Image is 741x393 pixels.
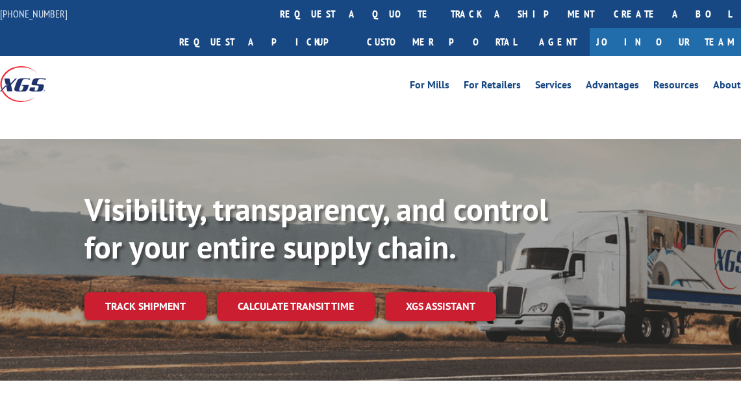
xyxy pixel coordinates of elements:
a: Join Our Team [590,28,741,56]
a: Customer Portal [357,28,526,56]
a: Track shipment [84,292,207,320]
a: Resources [653,80,699,94]
a: Advantages [586,80,639,94]
a: Services [535,80,571,94]
b: Visibility, transparency, and control for your entire supply chain. [84,189,548,267]
a: For Retailers [464,80,521,94]
a: Agent [526,28,590,56]
a: Calculate transit time [217,292,375,320]
a: Request a pickup [170,28,357,56]
a: For Mills [410,80,449,94]
a: XGS ASSISTANT [385,292,496,320]
a: About [713,80,741,94]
